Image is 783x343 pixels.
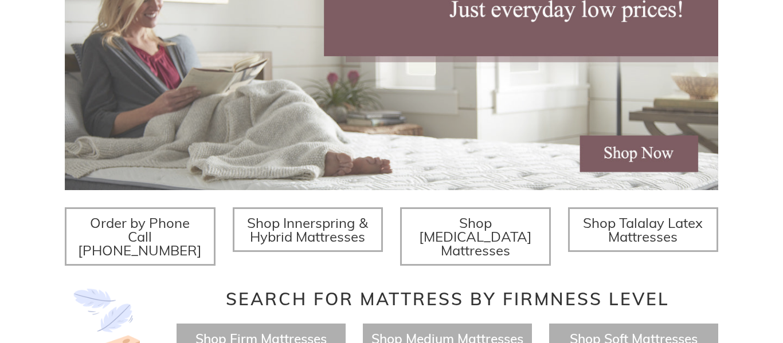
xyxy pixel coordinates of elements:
[78,214,202,259] span: Order by Phone Call [PHONE_NUMBER]
[233,207,383,252] a: Shop Innerspring & Hybrid Mattresses
[65,207,216,266] a: Order by Phone Call [PHONE_NUMBER]
[568,207,719,252] a: Shop Talalay Latex Mattresses
[247,214,368,245] span: Shop Innerspring & Hybrid Mattresses
[583,214,703,245] span: Shop Talalay Latex Mattresses
[419,214,532,259] span: Shop [MEDICAL_DATA] Mattresses
[400,207,551,266] a: Shop [MEDICAL_DATA] Mattresses
[226,288,670,310] span: Search for Mattress by Firmness Level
